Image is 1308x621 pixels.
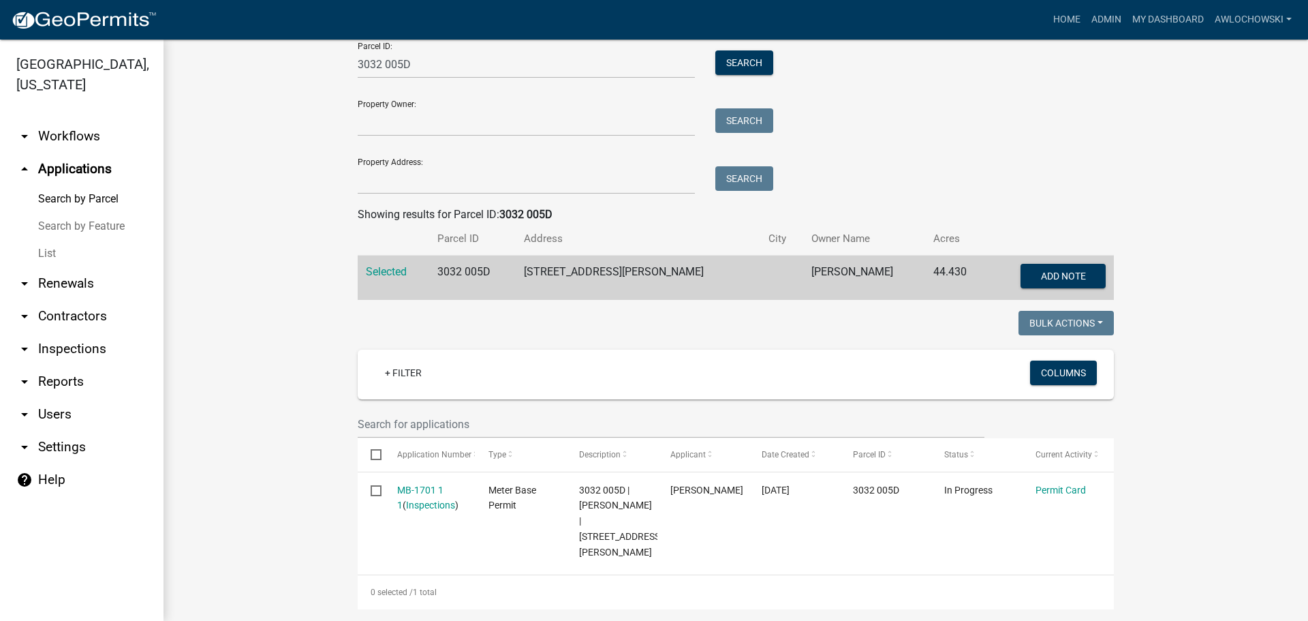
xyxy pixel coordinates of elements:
span: Date Created [762,450,809,459]
td: 3032 005D [429,256,516,301]
datatable-header-cell: Current Activity [1023,438,1114,471]
strong: 3032 005D [499,208,552,221]
a: Selected [366,265,407,278]
span: In Progress [944,485,993,496]
th: City [760,223,803,255]
a: Inspections [406,500,455,511]
button: Search [715,50,773,75]
span: 3032 005D | JOHN T HILL | 650 SAM HILL RD [579,485,663,558]
span: 3032 005D [853,485,899,496]
a: + Filter [374,361,433,385]
div: 1 total [358,575,1114,609]
button: Search [715,108,773,133]
datatable-header-cell: Date Created [749,438,840,471]
a: Admin [1086,7,1127,33]
button: Bulk Actions [1018,311,1114,335]
th: Owner Name [803,223,926,255]
div: Showing results for Parcel ID: [358,207,1114,223]
span: Parcel ID [853,450,886,459]
span: 09/17/2025 [762,485,790,496]
span: Application Number [397,450,471,459]
button: Add Note [1021,264,1106,288]
i: arrow_drop_down [16,308,33,324]
a: MB-1701 1 1 [397,485,443,511]
span: Status [944,450,968,459]
span: Add Note [1040,271,1085,282]
a: My Dashboard [1127,7,1209,33]
i: arrow_drop_down [16,128,33,145]
a: Home [1048,7,1086,33]
i: arrow_drop_up [16,161,33,177]
td: [PERSON_NAME] [803,256,926,301]
i: arrow_drop_down [16,341,33,357]
td: [STREET_ADDRESS][PERSON_NAME] [516,256,760,301]
span: John T Hill [670,485,743,496]
a: awlochowski [1209,7,1297,33]
datatable-header-cell: Parcel ID [840,438,931,471]
button: Search [715,166,773,191]
th: Parcel ID [429,223,516,255]
input: Search for applications [358,410,984,438]
i: arrow_drop_down [16,374,33,390]
datatable-header-cell: Status [931,438,1023,471]
th: Acres [925,223,987,255]
i: arrow_drop_down [16,439,33,455]
datatable-header-cell: Select [358,438,384,471]
datatable-header-cell: Description [566,438,657,471]
datatable-header-cell: Type [475,438,566,471]
th: Address [516,223,760,255]
span: Applicant [670,450,706,459]
i: arrow_drop_down [16,406,33,423]
td: 44.430 [925,256,987,301]
datatable-header-cell: Applicant [657,438,749,471]
span: 0 selected / [371,588,413,597]
i: arrow_drop_down [16,275,33,292]
button: Columns [1030,361,1097,385]
span: Description [579,450,621,459]
span: Current Activity [1035,450,1092,459]
span: Type [488,450,506,459]
span: Meter Base Permit [488,485,536,511]
div: ( ) [397,483,463,514]
datatable-header-cell: Application Number [384,438,475,471]
i: help [16,472,33,488]
a: Permit Card [1035,485,1086,496]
